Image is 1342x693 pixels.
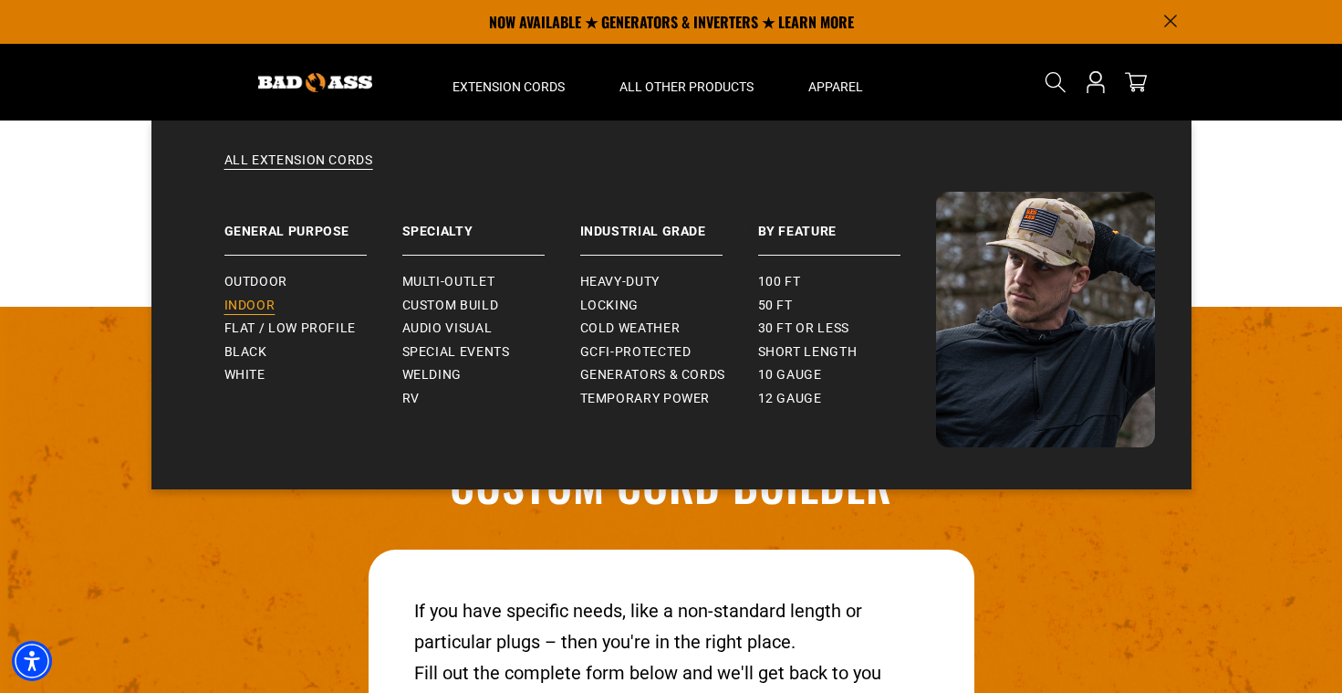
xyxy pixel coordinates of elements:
[758,363,936,387] a: 10 gauge
[808,79,863,95] span: Apparel
[758,317,936,341] a: 30 ft or less
[580,298,639,314] span: Locking
[580,294,758,318] a: Locking
[580,363,758,387] a: Generators & Cords
[224,298,276,314] span: Indoor
[12,641,52,681] div: Accessibility Menu
[402,367,462,383] span: Welding
[425,44,592,121] summary: Extension Cords
[781,44,890,121] summary: Apparel
[758,274,801,290] span: 100 ft
[758,344,858,361] span: Short Length
[402,320,493,337] span: Audio Visual
[402,192,580,256] a: Specialty
[592,44,781,121] summary: All Other Products
[402,274,495,290] span: Multi-Outlet
[1081,44,1110,121] a: Open this option
[402,391,420,407] span: RV
[258,73,372,92] img: Bad Ass Extension Cords
[580,341,758,364] a: GCFI-Protected
[580,367,726,383] span: Generators & Cords
[758,320,849,337] span: 30 ft or less
[224,294,402,318] a: Indoor
[453,79,565,95] span: Extension Cords
[224,317,402,341] a: Flat / Low Profile
[224,367,265,383] span: White
[402,270,580,294] a: Multi-Outlet
[402,363,580,387] a: Welding
[1121,71,1150,93] a: cart
[758,387,936,411] a: 12 gauge
[224,270,402,294] a: Outdoor
[580,387,758,411] a: Temporary Power
[758,341,936,364] a: Short Length
[619,79,754,95] span: All Other Products
[758,270,936,294] a: 100 ft
[224,320,357,337] span: Flat / Low Profile
[224,363,402,387] a: White
[223,460,1120,506] h1: Custom Cord Builder
[758,391,822,407] span: 12 gauge
[758,367,822,383] span: 10 gauge
[758,294,936,318] a: 50 ft
[580,391,711,407] span: Temporary Power
[580,270,758,294] a: Heavy-Duty
[758,298,793,314] span: 50 ft
[580,344,692,361] span: GCFI-Protected
[402,387,580,411] a: RV
[402,317,580,341] a: Audio Visual
[580,317,758,341] a: Cold Weather
[580,192,758,256] a: Industrial Grade
[402,341,580,364] a: Special Events
[224,344,267,361] span: Black
[402,298,499,314] span: Custom Build
[936,192,1155,447] img: Bad Ass Extension Cords
[580,320,681,337] span: Cold Weather
[224,274,287,290] span: Outdoor
[224,341,402,364] a: Black
[580,274,660,290] span: Heavy-Duty
[402,294,580,318] a: Custom Build
[1041,68,1070,97] summary: Search
[414,595,929,657] p: If you have specific needs, like a non-standard length or particular plugs – then you're in the r...
[188,152,1155,192] a: All Extension Cords
[402,344,510,361] span: Special Events
[758,192,936,256] a: By Feature
[224,192,402,256] a: General Purpose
